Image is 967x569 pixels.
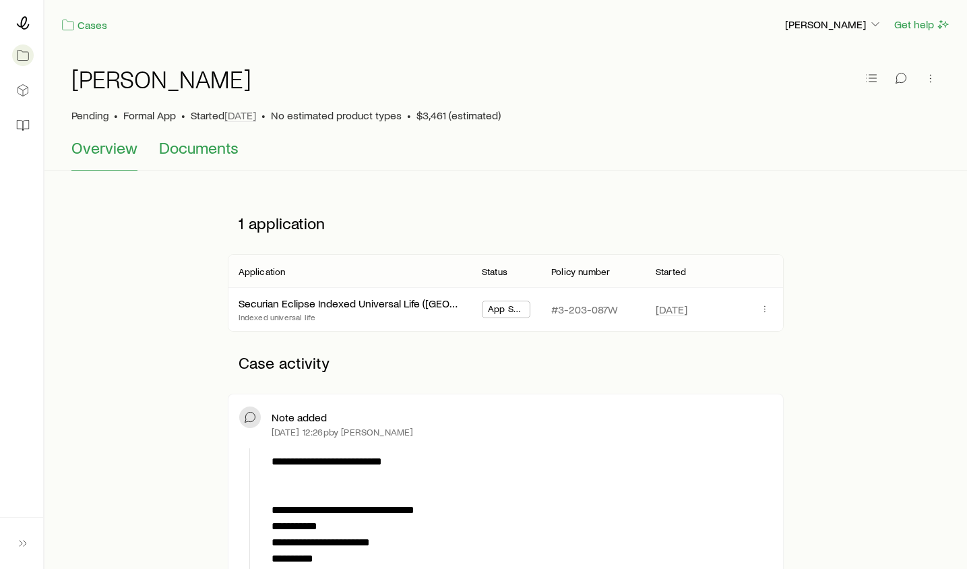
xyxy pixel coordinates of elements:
a: Cases [61,18,108,33]
div: Case details tabs [71,138,940,171]
p: Pending [71,109,108,122]
span: Documents [159,138,239,157]
span: • [114,109,118,122]
span: $3,461 (estimated) [416,109,501,122]
span: Overview [71,138,137,157]
p: Case activity [228,342,784,383]
p: [PERSON_NAME] [785,18,882,31]
span: • [261,109,266,122]
h1: [PERSON_NAME] [71,65,251,92]
p: Application [239,266,286,277]
a: Securian Eclipse Indexed Universal Life ([GEOGRAPHIC_DATA]) [239,297,529,309]
p: Note added [272,411,327,424]
p: 1 application [228,203,784,243]
span: • [181,109,185,122]
p: Started [191,109,256,122]
span: App Submitted [488,303,524,318]
p: Started [656,266,686,277]
span: Formal App [123,109,176,122]
p: [DATE] 12:26p by [PERSON_NAME] [272,427,414,438]
div: Securian Eclipse Indexed Universal Life ([GEOGRAPHIC_DATA]) [239,297,460,311]
p: Policy number [551,266,610,277]
button: [PERSON_NAME] [784,17,883,33]
p: #3-203-087W [551,303,618,316]
button: Get help [894,17,951,32]
span: [DATE] [656,303,687,316]
p: Status [482,266,507,277]
span: No estimated product types [271,109,402,122]
p: Indexed universal life [239,311,460,322]
span: • [407,109,411,122]
span: [DATE] [224,109,256,122]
